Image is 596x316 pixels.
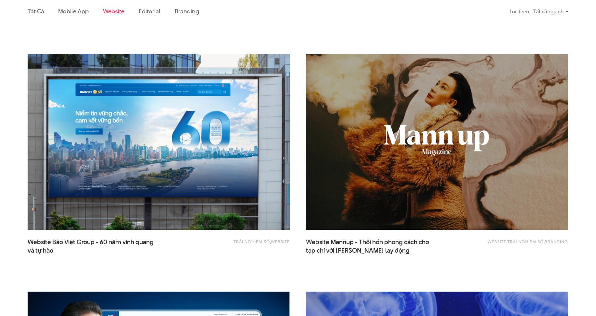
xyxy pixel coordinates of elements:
div: Lọc theo: [510,6,530,17]
a: Website [103,7,124,15]
a: Mobile app [58,7,88,15]
a: Trải nghiệm số [234,239,270,244]
a: Editorial [139,7,160,15]
span: Website Bảo Việt Group - 60 năm vinh quang [28,238,158,254]
div: , [185,238,290,251]
span: Website Mannup - Thổi hồn phong cách cho [306,238,436,254]
a: Website [488,239,506,244]
a: Trải nghiệm số [507,239,544,244]
a: Website Bảo Việt Group - 60 năm vinh quangvà tự hào [28,238,158,254]
span: và tự hào [28,246,53,255]
img: BaoViet 60 năm [15,45,303,239]
div: , , [463,238,568,251]
div: Tất cả ngành [533,6,568,17]
a: Branding [545,239,568,244]
a: Website [271,239,290,244]
a: Branding [175,7,199,15]
a: Website Mannup - Thổi hồn phong cách chotạp chí với [PERSON_NAME] lay động [306,238,436,254]
a: Tất cả [28,7,44,15]
span: tạp chí với [PERSON_NAME] lay động [306,246,410,255]
img: website Mann up [306,54,568,230]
